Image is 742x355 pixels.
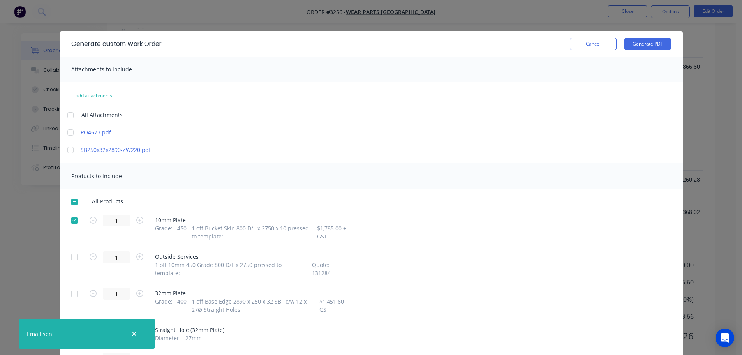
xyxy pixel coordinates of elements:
a: SB250x32x2890-ZW220.pdf [81,146,217,154]
span: 1 off 10mm 450 Grade 800 D/L x 2750 pressed to template : [155,261,307,277]
span: All Products [92,197,128,205]
span: Grade : [155,224,173,240]
span: 32mm Plate [155,289,350,297]
div: Email sent [27,330,54,338]
span: $1,785.00 + GST [317,224,350,240]
span: Quote: 131284 [312,261,349,277]
span: Diameter : [155,334,181,342]
span: All Attachments [81,111,123,119]
span: 10mm Plate [155,216,350,224]
span: 400 [177,297,187,314]
a: PO4673.pdf [81,128,217,136]
button: Generate PDF [624,38,671,50]
span: Attachments to include [71,65,132,73]
span: 450 [177,224,187,240]
button: Cancel [570,38,617,50]
button: add attachments [67,90,120,102]
span: 1 off Base Edge 2890 x 250 x 32 SBF c/w 12 x 27Ø Straight Holes : [192,297,314,314]
span: Straight Hole (32mm Plate) [155,326,224,334]
span: Products to include [71,172,122,180]
span: Outside Services [155,253,350,261]
span: 1 off Bucket Skin 800 D/L x 2750 x 10 pressed to template : [192,224,312,240]
span: Grade : [155,297,173,314]
div: Generate custom Work Order [71,39,162,49]
div: Open Intercom Messenger [716,329,734,347]
span: 27mm [185,334,202,342]
span: $1,451.60 + GST [319,297,349,314]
